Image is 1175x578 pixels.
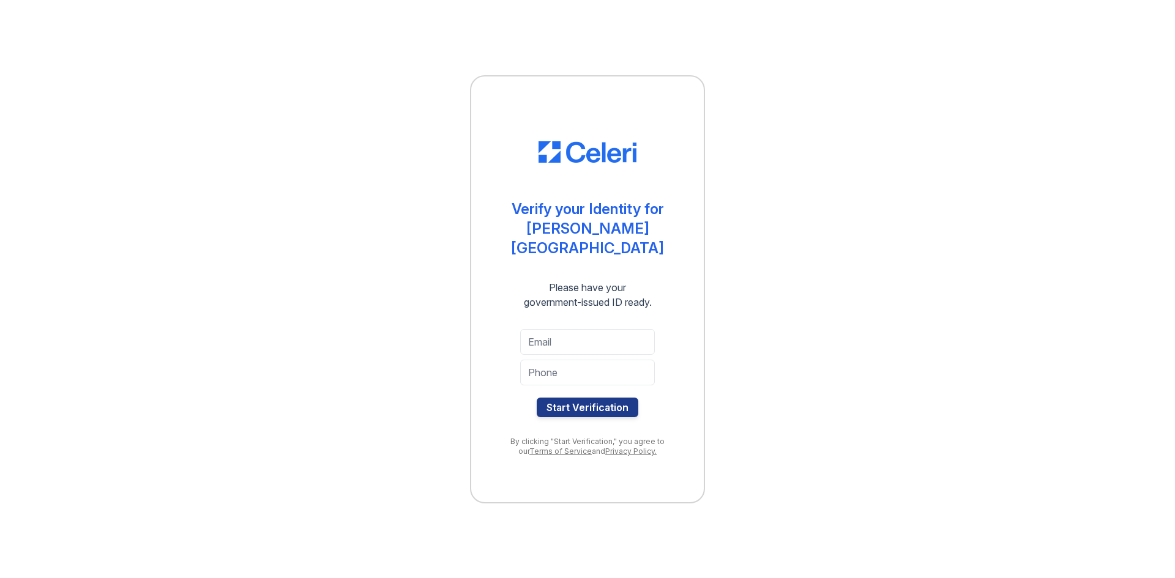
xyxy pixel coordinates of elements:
div: Verify your Identity for [PERSON_NAME][GEOGRAPHIC_DATA] [496,199,679,258]
input: Email [520,329,655,355]
img: CE_Logo_Blue-a8612792a0a2168367f1c8372b55b34899dd931a85d93a1a3d3e32e68fde9ad4.png [539,141,636,163]
button: Start Verification [537,398,638,417]
a: Terms of Service [529,446,592,456]
div: By clicking "Start Verification," you agree to our and [496,437,679,456]
a: Privacy Policy. [605,446,657,456]
input: Phone [520,360,655,385]
div: Please have your government-issued ID ready. [502,280,674,309]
